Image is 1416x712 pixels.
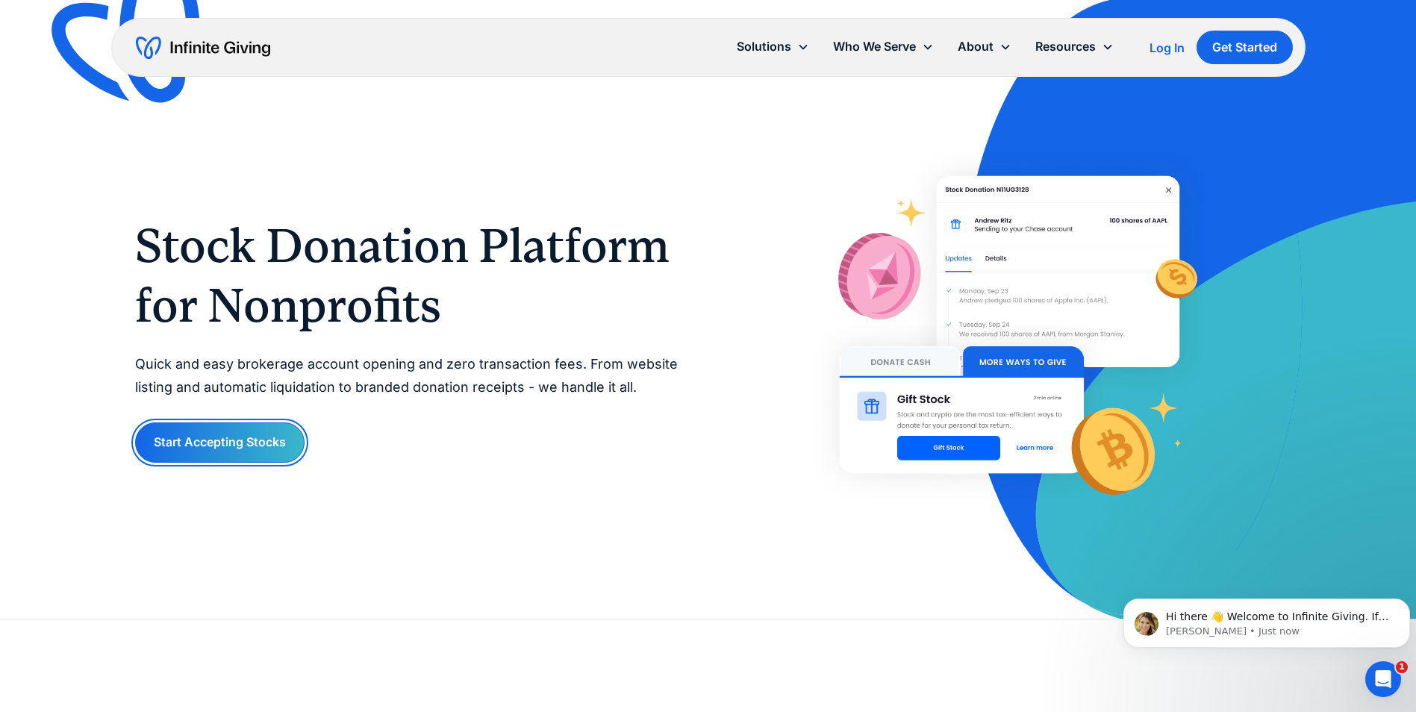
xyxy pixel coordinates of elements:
[135,353,679,399] p: Quick and easy brokerage account opening and zero transaction fees. From website listing and auto...
[958,37,994,57] div: About
[725,31,821,63] div: Solutions
[135,216,679,335] h1: Stock Donation Platform for Nonprofits
[737,37,791,57] div: Solutions
[833,37,916,57] div: Who We Serve
[135,422,305,462] a: Start Accepting Stocks
[1150,39,1185,57] a: Log In
[136,36,270,60] a: home
[1150,42,1185,54] div: Log In
[1396,661,1408,673] span: 1
[1365,661,1401,697] iframe: Intercom live chat
[1197,31,1293,64] a: Get Started
[1035,37,1096,57] div: Resources
[946,31,1023,63] div: About
[821,31,946,63] div: Who We Serve
[1023,31,1126,63] div: Resources
[807,143,1211,535] img: With Infinite Giving’s stock donation platform, it’s easy for donors to give stock to your nonpro...
[1117,567,1416,672] iframe: Intercom notifications message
